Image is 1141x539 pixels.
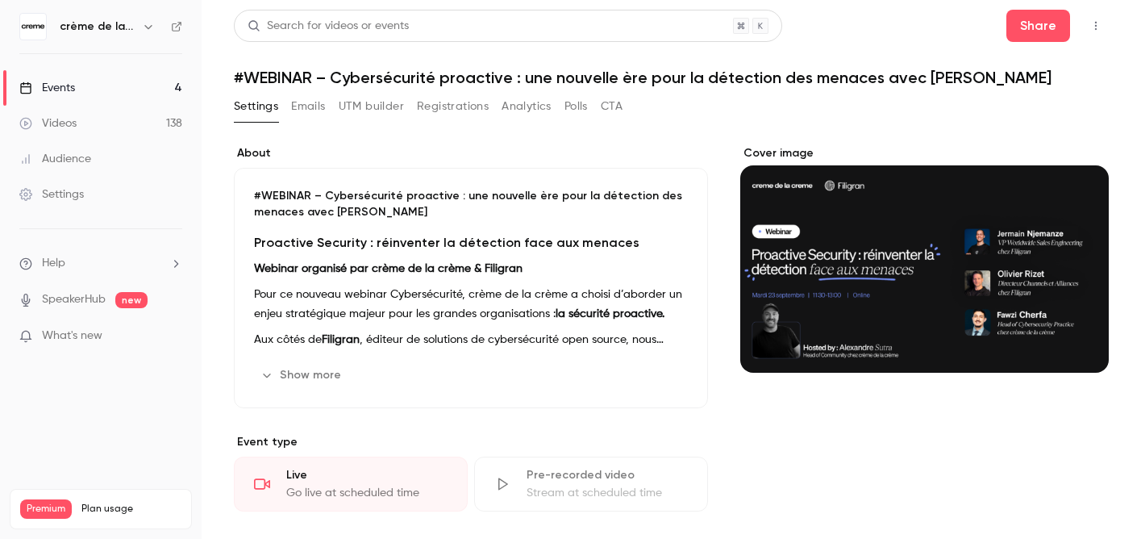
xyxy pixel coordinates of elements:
div: Videos [19,115,77,132]
p: #WEBINAR – Cybersécurité proactive : une nouvelle ère pour la détection des menaces avec [PERSON_... [254,188,688,220]
div: Settings [19,186,84,203]
h1: #WEBINAR – Cybersécurité proactive : une nouvelle ère pour la détection des menaces avec [PERSON_... [234,68,1109,87]
a: SpeakerHub [42,291,106,308]
button: Polls [564,94,588,119]
li: help-dropdown-opener [19,255,182,272]
button: Settings [234,94,278,119]
section: Cover image [740,145,1109,373]
strong: Filigran [322,334,360,345]
label: Cover image [740,145,1109,161]
span: Help [42,255,65,272]
div: Stream at scheduled time [527,485,688,501]
p: Event type [234,434,708,450]
span: Premium [20,499,72,519]
span: Plan usage [81,503,181,516]
strong: Webinar organisé par crème de la crème & Filigran [254,263,523,274]
div: Pre-recorded videoStream at scheduled time [474,457,708,512]
iframe: Noticeable Trigger [163,329,182,344]
button: CTA [601,94,623,119]
p: Pour ce nouveau webinar Cybersécurité, crème de la crème a choisi d’aborder un enjeu stratégique ... [254,285,688,324]
h3: Proactive Security : réinventer la détection face aux menaces [254,233,688,253]
button: Share [1006,10,1070,42]
button: Emails [291,94,325,119]
button: Analytics [502,94,552,119]
p: Aux côtés de , éditeur de solutions de cybersécurité open source, nous explorerons comment dépass... [254,330,688,349]
div: Events [19,80,75,96]
span: What's new [42,328,102,345]
strong: la sécurité proactive. [556,308,664,320]
img: crème de la crème [20,14,46,40]
div: Live [286,467,448,483]
div: LiveGo live at scheduled time [234,457,468,512]
div: Audience [19,151,91,167]
button: Show more [254,362,351,388]
div: Go live at scheduled time [286,485,448,501]
h6: crème de la crème [60,19,135,35]
div: Search for videos or events [248,18,409,35]
div: Pre-recorded video [527,467,688,483]
button: Registrations [417,94,489,119]
label: About [234,145,708,161]
span: new [115,292,148,308]
button: UTM builder [339,94,404,119]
